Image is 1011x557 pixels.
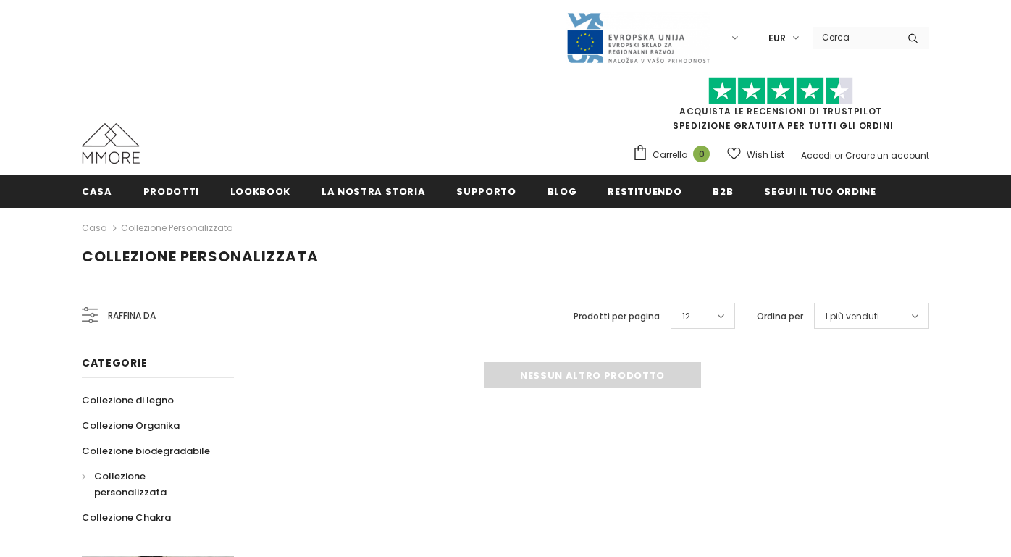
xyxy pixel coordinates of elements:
a: supporto [456,175,516,207]
a: Acquista le recensioni di TrustPilot [679,105,882,117]
a: Blog [548,175,577,207]
a: Collezione personalizzata [82,464,218,505]
span: Prodotti [143,185,199,198]
span: Raffina da [108,308,156,324]
a: La nostra storia [322,175,425,207]
a: Restituendo [608,175,681,207]
img: Javni Razpis [566,12,710,64]
span: supporto [456,185,516,198]
span: Casa [82,185,112,198]
a: Accedi [801,149,832,162]
span: Blog [548,185,577,198]
a: Javni Razpis [566,31,710,43]
span: SPEDIZIONE GRATUITA PER TUTTI GLI ORDINI [632,83,929,132]
span: or [834,149,843,162]
span: Segui il tuo ordine [764,185,876,198]
span: Lookbook [230,185,290,198]
span: Collezione Chakra [82,511,171,524]
span: 0 [693,146,710,162]
span: Collezione personalizzata [82,246,319,267]
span: Restituendo [608,185,681,198]
a: Segui il tuo ordine [764,175,876,207]
a: Carrello 0 [632,144,717,166]
a: Collezione personalizzata [121,222,233,234]
span: 12 [682,309,690,324]
span: B2B [713,185,733,198]
a: Collezione Chakra [82,505,171,530]
a: Collezione di legno [82,388,174,413]
input: Search Site [813,27,897,48]
span: Collezione personalizzata [94,469,167,499]
a: Collezione biodegradabile [82,438,210,464]
a: B2B [713,175,733,207]
span: Wish List [747,148,784,162]
a: Collezione Organika [82,413,180,438]
span: Carrello [653,148,687,162]
a: Lookbook [230,175,290,207]
span: Collezione biodegradabile [82,444,210,458]
span: Collezione Organika [82,419,180,432]
a: Casa [82,175,112,207]
span: Categorie [82,356,147,370]
label: Ordina per [757,309,803,324]
span: EUR [768,31,786,46]
img: Casi MMORE [82,123,140,164]
span: I più venduti [826,309,879,324]
a: Casa [82,219,107,237]
span: La nostra storia [322,185,425,198]
a: Prodotti [143,175,199,207]
label: Prodotti per pagina [574,309,660,324]
span: Collezione di legno [82,393,174,407]
a: Wish List [727,142,784,167]
img: Fidati di Pilot Stars [708,77,853,105]
a: Creare un account [845,149,929,162]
